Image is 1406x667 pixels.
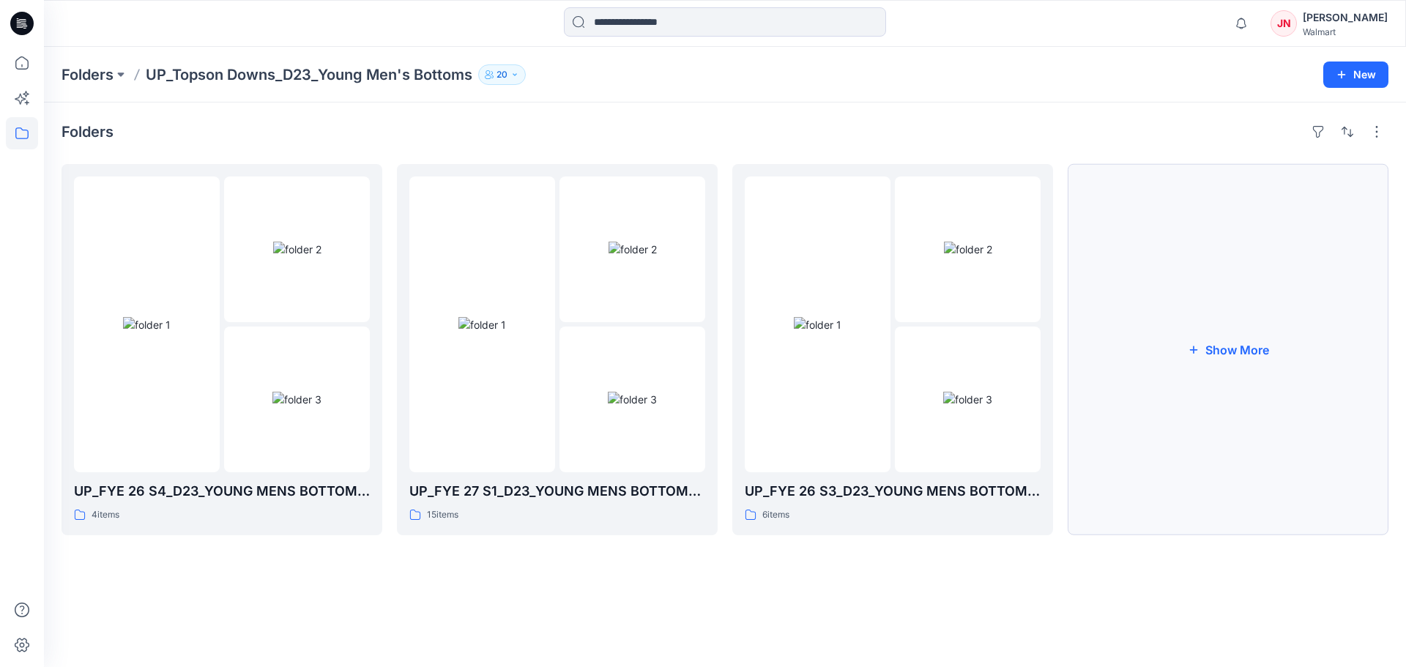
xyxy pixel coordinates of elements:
[478,64,526,85] button: 20
[74,481,370,502] p: UP_FYE 26 S4_D23_YOUNG MENS BOTTOMS TOPSON DOWNS
[62,123,114,141] h4: Folders
[62,64,114,85] a: Folders
[1323,62,1388,88] button: New
[608,392,657,407] img: folder 3
[1303,26,1388,37] div: Walmart
[1068,164,1388,535] button: Show More
[745,481,1041,502] p: UP_FYE 26 S3_D23_YOUNG MENS BOTTOMS TOPSON DOWNS
[272,392,321,407] img: folder 3
[944,242,992,257] img: folder 2
[496,67,507,83] p: 20
[146,64,472,85] p: UP_Topson Downs_D23_Young Men's Bottoms
[427,507,458,523] p: 15 items
[732,164,1053,535] a: folder 1folder 2folder 3UP_FYE 26 S3_D23_YOUNG MENS BOTTOMS TOPSON DOWNS6items
[92,507,119,523] p: 4 items
[273,242,321,257] img: folder 2
[1271,10,1297,37] div: JN
[458,317,506,332] img: folder 1
[609,242,657,257] img: folder 2
[1303,9,1388,26] div: [PERSON_NAME]
[62,164,382,535] a: folder 1folder 2folder 3UP_FYE 26 S4_D23_YOUNG MENS BOTTOMS TOPSON DOWNS4items
[397,164,718,535] a: folder 1folder 2folder 3UP_FYE 27 S1_D23_YOUNG MENS BOTTOMS TOPSON DOWNS15items
[409,481,705,502] p: UP_FYE 27 S1_D23_YOUNG MENS BOTTOMS TOPSON DOWNS
[123,317,171,332] img: folder 1
[762,507,789,523] p: 6 items
[794,317,841,332] img: folder 1
[943,392,992,407] img: folder 3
